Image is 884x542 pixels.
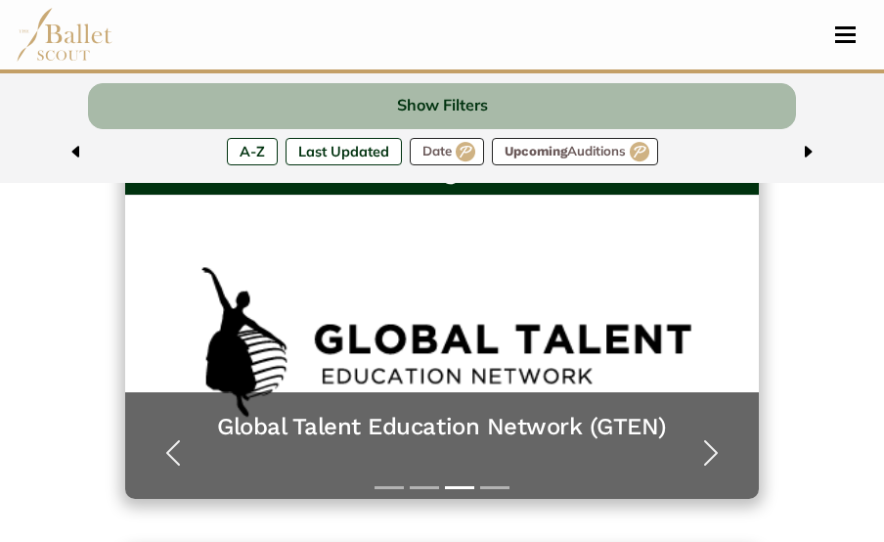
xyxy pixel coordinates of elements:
[822,25,868,44] button: Toggle navigation
[410,138,484,165] label: Date
[227,138,278,165] label: A-Z
[145,412,739,442] a: Global Talent Education Network (GTEN)
[505,145,567,158] span: Upcoming
[445,476,474,499] button: Slide 3
[492,138,658,165] label: Auditions
[286,138,402,165] label: Last Updated
[375,476,404,499] button: Slide 1
[480,476,509,499] button: Slide 4
[410,476,439,499] button: Slide 2
[88,83,795,129] button: Show Filters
